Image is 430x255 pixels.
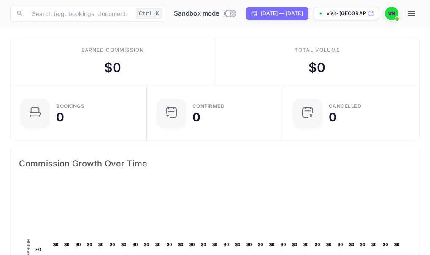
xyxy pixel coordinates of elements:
[246,242,252,247] text: $0
[338,242,343,247] text: $0
[56,111,64,123] div: 0
[201,242,206,247] text: $0
[174,9,220,19] span: Sandbox mode
[35,247,41,252] text: $0
[261,10,303,17] div: [DATE] — [DATE]
[315,242,320,247] text: $0
[56,104,84,109] div: Bookings
[327,10,366,17] p: visit-[GEOGRAPHIC_DATA]-now-x2m6...
[170,9,239,19] div: Switch to Production mode
[349,242,354,247] text: $0
[81,46,144,54] div: Earned commission
[167,242,172,247] text: $0
[258,242,263,247] text: $0
[329,111,337,123] div: 0
[192,104,225,109] div: Confirmed
[303,242,309,247] text: $0
[87,242,92,247] text: $0
[326,242,332,247] text: $0
[394,242,400,247] text: $0
[178,242,184,247] text: $0
[19,157,411,170] span: Commission Growth Over Time
[53,242,59,247] text: $0
[246,7,308,20] div: Click to change the date range period
[155,242,161,247] text: $0
[224,242,229,247] text: $0
[133,242,138,247] text: $0
[104,58,121,77] div: $ 0
[189,242,195,247] text: $0
[110,242,115,247] text: $0
[144,242,149,247] text: $0
[385,7,398,20] img: Visit Nairobi Now
[292,242,297,247] text: $0
[295,46,340,54] div: Total volume
[360,242,365,247] text: $0
[235,242,241,247] text: $0
[269,242,275,247] text: $0
[27,5,133,22] input: Search (e.g. bookings, documentation)
[192,111,200,123] div: 0
[281,242,286,247] text: $0
[371,242,377,247] text: $0
[329,104,362,109] div: CANCELLED
[76,242,81,247] text: $0
[308,58,325,77] div: $ 0
[212,242,218,247] text: $0
[121,242,127,247] text: $0
[136,8,162,19] div: Ctrl+K
[383,242,388,247] text: $0
[64,242,70,247] text: $0
[98,242,104,247] text: $0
